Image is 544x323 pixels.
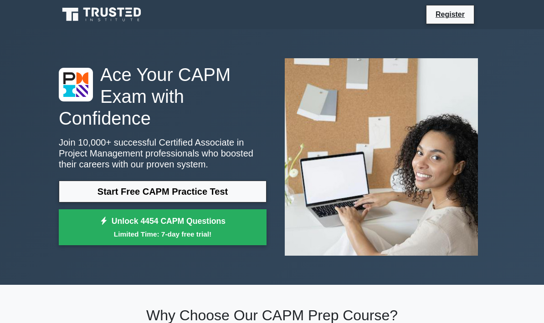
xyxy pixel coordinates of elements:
[430,9,470,20] a: Register
[59,64,267,130] h1: Ace Your CAPM Exam with Confidence
[59,181,267,202] a: Start Free CAPM Practice Test
[70,229,255,239] small: Limited Time: 7-day free trial!
[59,137,267,170] p: Join 10,000+ successful Certified Associate in Project Management professionals who boosted their...
[59,209,267,246] a: Unlock 4454 CAPM QuestionsLimited Time: 7-day free trial!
